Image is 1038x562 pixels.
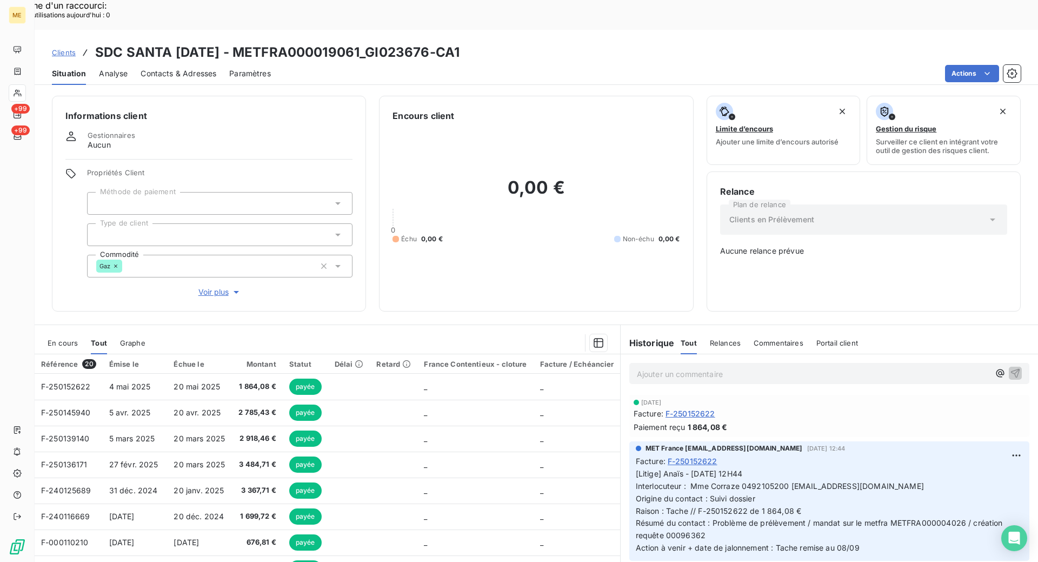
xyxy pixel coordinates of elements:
[48,339,78,347] span: En cours
[636,469,1005,552] span: [Litige] Anaïs - [DATE] 12H44 Interlocuteur : Mme Corraze 0492105200 [EMAIL_ADDRESS][DOMAIN_NAME]...
[1001,525,1027,551] div: Open Intercom Messenger
[88,140,111,150] span: Aucun
[11,125,30,135] span: +99
[634,408,663,419] span: Facture :
[623,234,654,244] span: Non-échu
[9,538,26,556] img: Logo LeanPay
[174,486,224,495] span: 20 janv. 2025
[641,399,662,406] span: [DATE]
[91,339,107,347] span: Tout
[421,234,443,244] span: 0,00 €
[540,360,614,368] div: Facture / Echéancier
[65,109,352,122] h6: Informations client
[109,434,155,443] span: 5 mars 2025
[876,124,936,133] span: Gestion du risque
[41,382,91,391] span: F-250152622
[41,434,90,443] span: F-250139140
[876,137,1012,155] span: Surveiller ce client en intégrant votre outil de gestion des risques client.
[636,455,666,467] span: Facture :
[95,43,460,62] h3: SDC SANTA [DATE] - METFRA000019061_GI023676-CA1
[754,339,803,347] span: Commentaires
[41,408,91,417] span: F-250145940
[729,214,814,225] span: Clients en Prélèvement
[720,185,1007,198] h6: Relance
[945,65,999,82] button: Actions
[41,486,91,495] span: F-240125689
[174,408,221,417] span: 20 avr. 2025
[109,486,158,495] span: 31 déc. 2024
[41,512,90,521] span: F-240116669
[424,360,527,368] div: France Contentieux - cloture
[716,137,839,146] span: Ajouter une limite d’encours autorisé
[174,360,225,368] div: Échue le
[681,339,697,347] span: Tout
[238,485,276,496] span: 3 367,71 €
[238,433,276,444] span: 2 918,46 €
[289,534,322,551] span: payée
[289,360,322,368] div: Statut
[710,339,741,347] span: Relances
[238,459,276,470] span: 3 484,71 €
[141,68,216,79] span: Contacts & Adresses
[540,486,543,495] span: _
[52,48,76,57] span: Clients
[401,234,417,244] span: Échu
[391,226,395,234] span: 0
[720,246,1007,256] span: Aucune relance prévue
[109,382,151,391] span: 4 mai 2025
[540,382,543,391] span: _
[392,109,454,122] h6: Encours client
[198,287,242,297] span: Voir plus
[96,230,105,240] input: Ajouter une valeur
[122,261,131,271] input: Ajouter une valeur
[109,360,161,368] div: Émise le
[238,407,276,418] span: 2 785,43 €
[424,460,427,469] span: _
[174,538,199,547] span: [DATE]
[666,408,715,419] span: F-250152622
[52,47,76,58] a: Clients
[174,512,224,521] span: 20 déc. 2024
[41,359,96,369] div: Référence
[646,444,803,453] span: MET France [EMAIL_ADDRESS][DOMAIN_NAME]
[96,199,105,208] input: Ajouter une valeur
[424,538,427,547] span: _
[109,408,151,417] span: 5 avr. 2025
[109,538,135,547] span: [DATE]
[807,445,846,452] span: [DATE] 12:44
[335,360,364,368] div: Délai
[540,408,543,417] span: _
[174,382,220,391] span: 20 mai 2025
[41,538,89,547] span: F-000110210
[52,68,86,79] span: Situation
[41,460,88,469] span: F-250136171
[424,512,427,521] span: _
[540,538,543,547] span: _
[87,286,352,298] button: Voir plus
[658,234,680,244] span: 0,00 €
[540,434,543,443] span: _
[816,339,858,347] span: Portail client
[238,511,276,522] span: 1 699,72 €
[174,460,225,469] span: 20 mars 2025
[88,131,135,140] span: Gestionnaires
[109,460,158,469] span: 27 févr. 2025
[688,421,728,433] span: 1 864,08 €
[174,434,225,443] span: 20 mars 2025
[82,359,96,369] span: 20
[109,512,135,521] span: [DATE]
[229,68,271,79] span: Paramètres
[716,124,773,133] span: Limite d’encours
[289,482,322,499] span: payée
[99,263,110,269] span: Gaz
[668,455,717,467] span: F-250152622
[99,68,128,79] span: Analyse
[11,104,30,114] span: +99
[238,537,276,548] span: 676,81 €
[621,336,675,349] h6: Historique
[540,512,543,521] span: _
[424,434,427,443] span: _
[120,339,145,347] span: Graphe
[867,96,1021,165] button: Gestion du risqueSurveiller ce client en intégrant votre outil de gestion des risques client.
[540,460,543,469] span: _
